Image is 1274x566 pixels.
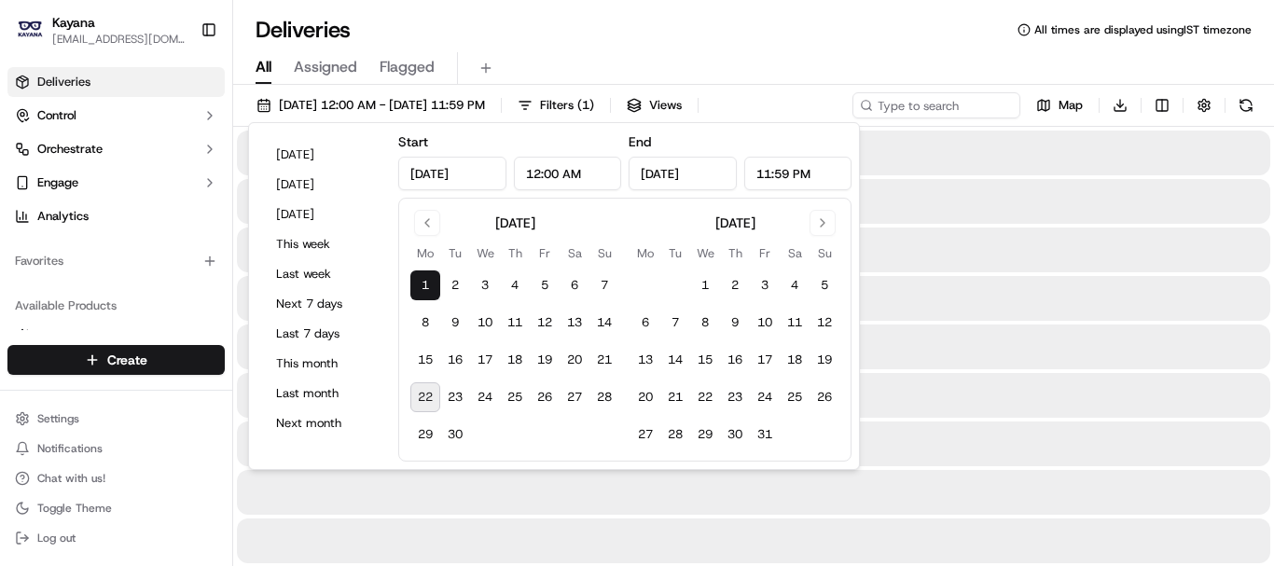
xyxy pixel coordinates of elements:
[495,214,535,232] div: [DATE]
[63,178,306,197] div: Start new chat
[7,406,225,432] button: Settings
[158,272,173,287] div: 💻
[618,92,690,118] button: Views
[268,261,380,287] button: Last week
[7,495,225,521] button: Toggle Theme
[37,531,76,545] span: Log out
[52,32,186,47] span: [EMAIL_ADDRESS][DOMAIN_NAME]
[540,97,594,114] span: Filters
[500,345,530,375] button: 18
[780,243,810,263] th: Saturday
[268,172,380,198] button: [DATE]
[317,184,339,206] button: Start new chat
[649,97,682,114] span: Views
[720,243,750,263] th: Thursday
[410,308,440,338] button: 8
[150,263,307,297] a: 💻API Documentation
[7,101,225,131] button: Control
[690,243,720,263] th: Wednesday
[810,243,839,263] th: Sunday
[107,351,147,369] span: Create
[7,7,193,52] button: KayanaKayana[EMAIL_ADDRESS][DOMAIN_NAME]
[37,174,78,191] span: Engage
[750,270,780,300] button: 3
[560,308,589,338] button: 13
[7,465,225,491] button: Chat with us!
[410,382,440,412] button: 22
[750,420,780,449] button: 31
[1059,97,1083,114] span: Map
[7,168,225,198] button: Engage
[500,308,530,338] button: 11
[470,382,500,412] button: 24
[560,382,589,412] button: 27
[852,92,1020,118] input: Type to search
[744,157,852,190] input: Time
[268,291,380,317] button: Next 7 days
[37,471,105,486] span: Chat with us!
[500,243,530,263] th: Thursday
[268,201,380,228] button: [DATE]
[37,107,76,124] span: Control
[690,345,720,375] button: 15
[530,308,560,338] button: 12
[629,133,651,150] label: End
[810,308,839,338] button: 12
[810,210,836,236] button: Go to next month
[37,411,79,426] span: Settings
[780,308,810,338] button: 11
[530,345,560,375] button: 19
[1233,92,1259,118] button: Refresh
[37,327,79,344] span: Nash AI
[268,321,380,347] button: Last 7 days
[530,243,560,263] th: Friday
[11,263,150,297] a: 📗Knowledge Base
[1034,22,1252,37] span: All times are displayed using IST timezone
[256,56,271,78] span: All
[37,74,90,90] span: Deliveries
[7,525,225,551] button: Log out
[294,56,357,78] span: Assigned
[660,382,690,412] button: 21
[470,243,500,263] th: Wednesday
[19,178,52,212] img: 1736555255976-a54dd68f-1ca7-489b-9aae-adbdc363a1c4
[19,75,339,104] p: Welcome 👋
[15,15,45,45] img: Kayana
[440,270,470,300] button: 2
[514,157,622,190] input: Time
[398,157,506,190] input: Date
[720,270,750,300] button: 2
[440,243,470,263] th: Tuesday
[268,142,380,168] button: [DATE]
[589,243,619,263] th: Sunday
[440,382,470,412] button: 23
[720,420,750,449] button: 30
[630,382,660,412] button: 20
[810,382,839,412] button: 26
[37,208,89,225] span: Analytics
[780,382,810,412] button: 25
[268,231,380,257] button: This week
[176,270,299,289] span: API Documentation
[715,214,755,232] div: [DATE]
[810,270,839,300] button: 5
[629,157,737,190] input: Date
[750,382,780,412] button: 24
[720,345,750,375] button: 16
[48,120,336,140] input: Got a question? Start typing here...
[380,56,435,78] span: Flagged
[7,201,225,231] a: Analytics
[530,270,560,300] button: 5
[500,270,530,300] button: 4
[440,420,470,449] button: 30
[560,243,589,263] th: Saturday
[37,270,143,289] span: Knowledge Base
[750,345,780,375] button: 17
[810,345,839,375] button: 19
[630,345,660,375] button: 13
[589,345,619,375] button: 21
[7,246,225,276] div: Favorites
[410,420,440,449] button: 29
[248,92,493,118] button: [DATE] 12:00 AM - [DATE] 11:59 PM
[660,308,690,338] button: 7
